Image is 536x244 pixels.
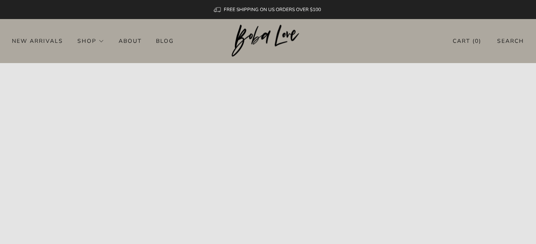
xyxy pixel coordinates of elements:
a: Cart [453,35,481,48]
span: FREE SHIPPING ON US ORDERS OVER $100 [224,6,321,13]
a: Shop [77,35,104,47]
items-count: 0 [475,37,479,45]
a: About [119,35,142,47]
img: Boba Love [232,25,304,57]
a: Boba Love [232,25,304,58]
a: New Arrivals [12,35,63,47]
a: Blog [156,35,174,47]
a: Search [497,35,524,48]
